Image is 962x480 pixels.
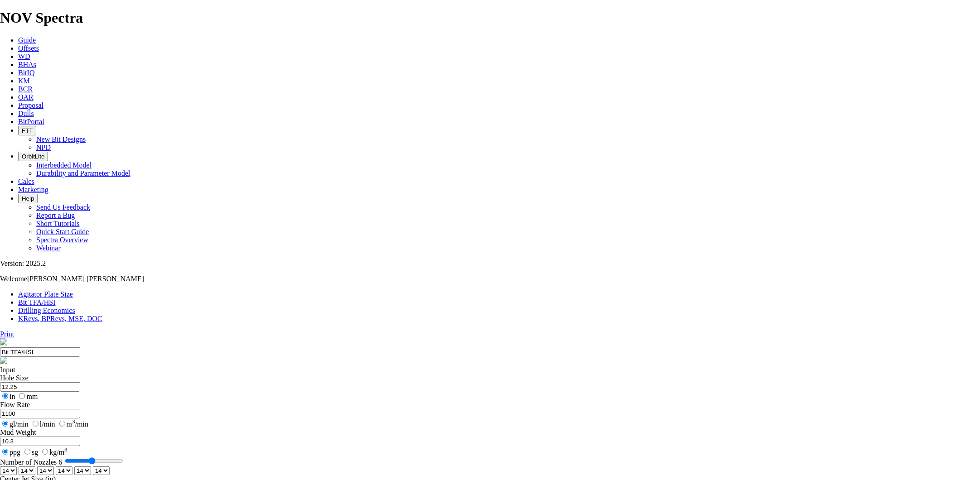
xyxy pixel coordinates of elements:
input: m3/min [59,421,65,427]
a: Report a Bug [36,211,75,219]
button: OrbitLite [18,152,48,161]
a: Spectra Overview [36,236,88,244]
a: New Bit Designs [36,135,86,143]
a: Marketing [18,186,48,193]
a: Webinar [36,244,61,252]
label: l/min [30,420,55,428]
button: FTT [18,126,36,135]
input: gl/min [2,421,8,427]
sup: 3 [72,418,75,425]
a: WD [18,53,30,60]
span: FTT [22,127,33,134]
a: KRevs, BPRevs, MSE, DOC [18,315,102,322]
a: BitIQ [18,69,34,77]
span: Help [22,195,34,202]
span: [PERSON_NAME] [PERSON_NAME] [27,275,144,283]
a: Interbedded Model [36,161,91,169]
a: Guide [18,36,36,44]
label: kg/m [40,448,67,456]
a: Drilling Economics [18,307,75,314]
input: sg [24,449,30,455]
a: BCR [18,85,33,93]
a: BHAs [18,61,36,68]
input: kg/m3 [42,449,48,455]
a: Short Tutorials [36,220,80,227]
a: Durability and Parameter Model [36,169,130,177]
input: ppg [2,449,8,455]
button: Help [18,194,38,203]
a: Calcs [18,178,34,185]
a: KM [18,77,30,85]
label: sg [22,448,38,456]
a: Send Us Feedback [36,203,90,211]
a: Quick Start Guide [36,228,89,235]
input: l/min [33,421,38,427]
label: mm [17,393,38,400]
a: OAR [18,93,34,101]
a: BitPortal [18,118,44,125]
input: in [2,393,8,399]
a: Offsets [18,44,39,52]
a: Bit TFA/HSI [18,298,56,306]
a: NPD [36,144,51,151]
a: Proposal [18,101,43,109]
a: Dulls [18,110,34,117]
span: OrbitLite [22,153,44,160]
label: m /min [57,420,88,428]
a: Agitator Plate Size [18,290,73,298]
sup: 3 [64,446,67,453]
input: mm [19,393,25,399]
